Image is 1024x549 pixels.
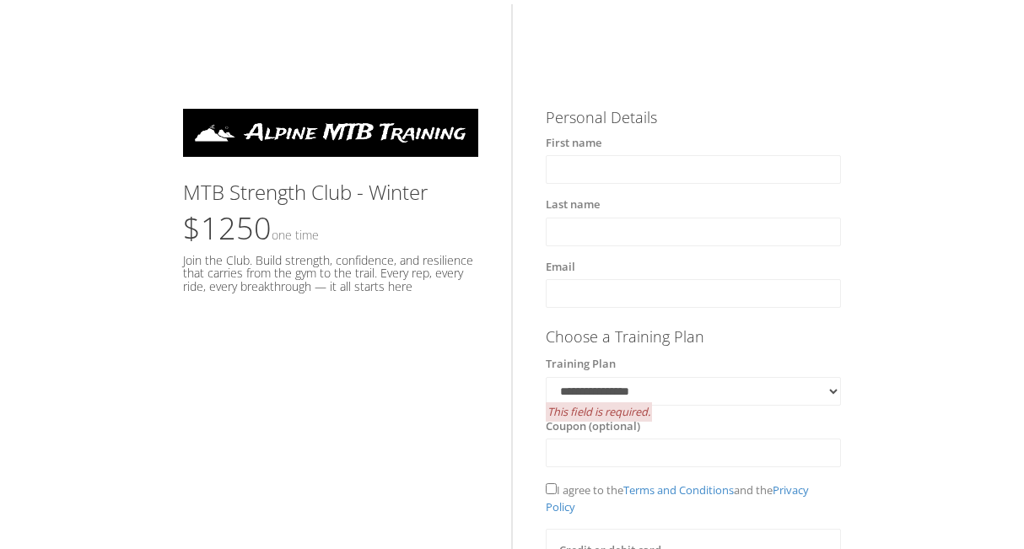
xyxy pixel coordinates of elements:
[546,329,841,346] h4: Choose a Training Plan
[546,418,640,435] label: Coupon (optional)
[623,482,734,498] a: Terms and Conditions
[546,402,652,422] span: This field is required.
[183,254,478,293] h5: Join the Club. Build strength, confidence, and resilience that carries from the gym to the trail....
[546,110,841,126] h4: Personal Details
[546,196,600,213] label: Last name
[546,356,616,373] label: Training Plan
[546,259,575,276] label: Email
[546,482,809,514] a: Privacy Policy
[183,207,319,249] span: $1250
[183,181,478,203] h3: MTB Strength Club - Winter
[183,101,478,164] img: White-on-BlackNarrow.png
[272,227,319,243] small: One time
[546,135,601,152] label: First name
[546,482,809,514] span: I agree to the and the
